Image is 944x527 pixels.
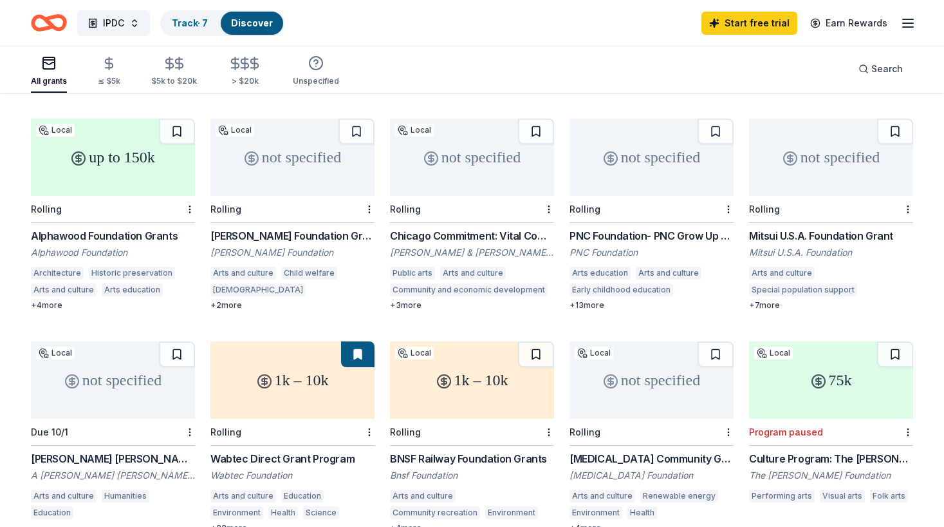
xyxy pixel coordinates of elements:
div: Community recreation [390,506,480,519]
div: + 2 more [210,300,375,311]
a: not specifiedLocalRolling[PERSON_NAME] Foundation Grant[PERSON_NAME] FoundationArts and cultureCh... [210,119,375,311]
div: Culture Program: The [PERSON_NAME] Awards [749,451,913,466]
a: not specifiedRollingPNC Foundation- PNC Grow Up GreatPNC FoundationArts educationArts and culture... [569,119,734,311]
div: Mitsui U.S.A. Foundation Grant [749,228,913,244]
div: + 3 more [390,300,554,311]
a: not specifiedLocalDue 10/1[PERSON_NAME] [PERSON_NAME] Foundation GrantA [PERSON_NAME] [PERSON_NAM... [31,341,195,523]
div: [MEDICAL_DATA] Foundation [569,469,734,482]
div: not specified [569,341,734,419]
div: Local [754,347,793,359]
div: not specified [569,119,734,196]
div: Rolling [210,426,241,437]
div: [DEMOGRAPHIC_DATA] [210,283,306,296]
button: IPDC [77,10,150,36]
div: Rolling [749,204,780,215]
div: Arts and culture [31,283,97,296]
div: Visual arts [820,490,865,503]
div: Rolling [390,204,421,215]
div: Education [281,490,324,503]
div: up to 150k [31,119,195,196]
div: Arts and culture [390,490,456,503]
a: Earn Rewards [802,12,895,35]
a: not specifiedLocalRollingChicago Commitment: Vital Communities Grant[PERSON_NAME] & [PERSON_NAME]... [390,119,554,311]
div: Public arts [390,267,435,280]
a: not specifiedRollingMitsui U.S.A. Foundation GrantMitsui U.S.A. FoundationArts and cultureSpecial... [749,119,913,311]
button: > $20k [228,51,262,93]
div: Bnsf Foundation [390,469,554,482]
div: Environment [569,506,622,519]
div: Education [31,506,73,519]
div: Community and economic development [390,283,548,296]
div: [PERSON_NAME] Foundation [210,246,375,259]
div: A [PERSON_NAME] [PERSON_NAME] Foundation 32 48652 4 [31,469,195,482]
div: Arts and culture [210,267,276,280]
div: Alphawood Foundation Grants [31,228,195,244]
div: Arts education [102,283,163,296]
div: not specified [210,119,375,196]
button: ≤ $5k [98,51,120,93]
a: up to 150kLocalRollingAlphawood Foundation GrantsAlphawood FoundationArchitectureHistoric preserv... [31,119,195,311]
div: Arts education [569,267,631,280]
div: BNSF Railway Foundation Grants [390,451,554,466]
div: > $20k [228,76,262,86]
div: Rolling [31,204,62,215]
div: Humanities [102,490,149,503]
div: Science [303,506,339,519]
div: Program paused [749,426,823,437]
div: [PERSON_NAME] Foundation Grant [210,228,375,244]
div: PNC Foundation- PNC Grow Up Great [569,228,734,244]
div: Local [36,124,75,137]
div: [PERSON_NAME] [PERSON_NAME] Foundation Grant [31,451,195,466]
div: Special population support [749,283,857,296]
div: Mitsui U.S.A. Foundation [749,246,913,259]
div: Rolling [569,204,600,215]
div: ≤ $5k [98,76,120,86]
div: Environment [210,506,263,519]
div: Local [216,124,254,137]
div: Environment [485,506,538,519]
button: Track· 7Discover [160,10,284,36]
div: + 7 more [749,300,913,311]
div: 1k – 10k [390,341,554,419]
div: Rolling [569,426,600,437]
div: Folk arts [870,490,908,503]
div: Arts and culture [31,490,97,503]
div: Local [395,124,434,137]
div: Health [627,506,657,519]
div: Early childhood education [569,283,673,296]
div: Local [36,347,75,359]
div: 75k [749,341,913,419]
div: not specified [31,341,195,419]
div: Arts and culture [210,490,276,503]
div: Child welfare [281,267,337,280]
div: PNC Foundation [569,246,734,259]
div: Local [575,347,613,359]
div: Rolling [210,204,241,215]
div: 1k – 10k [210,341,375,419]
div: Wabtec Foundation [210,469,375,482]
div: Historic preservation [89,267,175,280]
button: $5k to $20k [151,51,197,93]
a: Start free trial [701,12,797,35]
span: IPDC [103,15,124,31]
div: not specified [749,119,913,196]
span: Search [871,61,903,77]
a: Discover [231,17,273,28]
div: Arts and culture [636,267,701,280]
div: The [PERSON_NAME] Foundation [749,469,913,482]
button: Unspecified [293,50,339,93]
div: + 13 more [569,300,734,311]
div: Health [268,506,298,519]
div: Chicago Commitment: Vital Communities Grant [390,228,554,244]
div: Architecture [31,267,84,280]
div: Arts and culture [749,267,815,280]
div: Rolling [390,426,421,437]
a: 75kLocalProgram pausedCulture Program: The [PERSON_NAME] AwardsThe [PERSON_NAME] FoundationPerfor... [749,341,913,506]
div: Arts and culture [569,490,635,503]
button: All grants [31,50,67,93]
div: Arts and culture [440,267,506,280]
div: Performing arts [749,490,815,503]
div: Alphawood Foundation [31,246,195,259]
div: Unspecified [293,76,339,86]
div: not specified [390,119,554,196]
